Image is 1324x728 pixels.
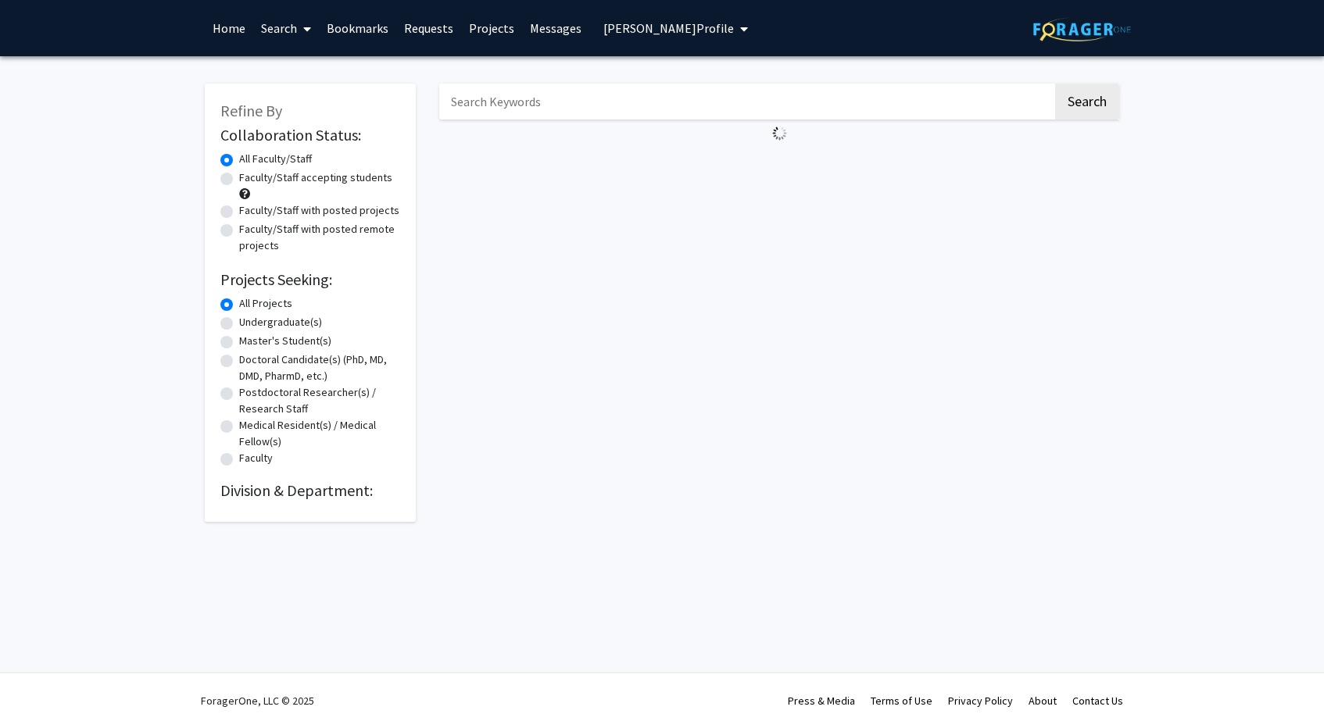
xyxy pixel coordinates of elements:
[220,101,282,120] span: Refine By
[603,20,734,36] span: [PERSON_NAME] Profile
[1055,84,1119,120] button: Search
[1072,694,1123,708] a: Contact Us
[461,1,522,55] a: Projects
[239,450,273,466] label: Faculty
[788,694,855,708] a: Press & Media
[1033,17,1131,41] img: ForagerOne Logo
[239,384,400,417] label: Postdoctoral Researcher(s) / Research Staff
[396,1,461,55] a: Requests
[239,202,399,219] label: Faculty/Staff with posted projects
[871,694,932,708] a: Terms of Use
[253,1,319,55] a: Search
[220,270,400,289] h2: Projects Seeking:
[239,333,331,349] label: Master's Student(s)
[220,481,400,500] h2: Division & Department:
[439,84,1053,120] input: Search Keywords
[239,417,400,450] label: Medical Resident(s) / Medical Fellow(s)
[239,352,400,384] label: Doctoral Candidate(s) (PhD, MD, DMD, PharmD, etc.)
[239,221,400,254] label: Faculty/Staff with posted remote projects
[766,120,793,147] img: Loading
[220,126,400,145] h2: Collaboration Status:
[239,295,292,312] label: All Projects
[205,1,253,55] a: Home
[201,673,314,728] div: ForagerOne, LLC © 2025
[439,147,1119,183] nav: Page navigation
[522,1,589,55] a: Messages
[948,694,1013,708] a: Privacy Policy
[239,314,322,330] label: Undergraduate(s)
[319,1,396,55] a: Bookmarks
[1029,694,1057,708] a: About
[239,151,312,167] label: All Faculty/Staff
[239,170,392,186] label: Faculty/Staff accepting students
